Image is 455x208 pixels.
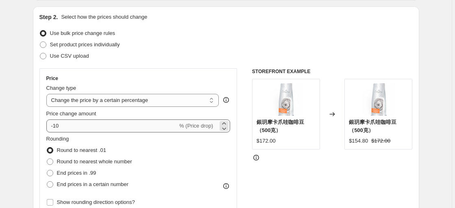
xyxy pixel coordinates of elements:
[39,13,58,21] h2: Step 2.
[252,68,413,75] h6: STOREFRONT EXAMPLE
[50,41,120,48] span: Set product prices individually
[57,147,106,153] span: Round to nearest .01
[50,30,115,36] span: Use bulk price change rules
[57,199,135,205] span: Show rounding direction options?
[349,137,368,145] div: $154.80
[371,137,390,145] strike: $172.00
[57,158,132,165] span: Round to nearest whole number
[57,170,96,176] span: End prices in .99
[349,119,396,133] span: 銀玥摩卡爪哇咖啡豆（500克）
[257,119,304,133] span: 銀玥摩卡爪哇咖啡豆（500克）
[46,110,96,117] span: Price change amount
[257,137,276,145] div: $172.00
[270,83,302,116] img: TIM_0067_2_80x.jpg
[362,83,395,116] img: TIM_0067_2_80x.jpg
[61,13,147,21] p: Select how the prices should change
[46,85,76,91] span: Change type
[46,119,178,132] input: -15
[222,96,230,104] div: help
[57,181,128,187] span: End prices in a certain number
[179,123,213,129] span: % (Price drop)
[46,75,58,82] h3: Price
[50,53,89,59] span: Use CSV upload
[46,136,69,142] span: Rounding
